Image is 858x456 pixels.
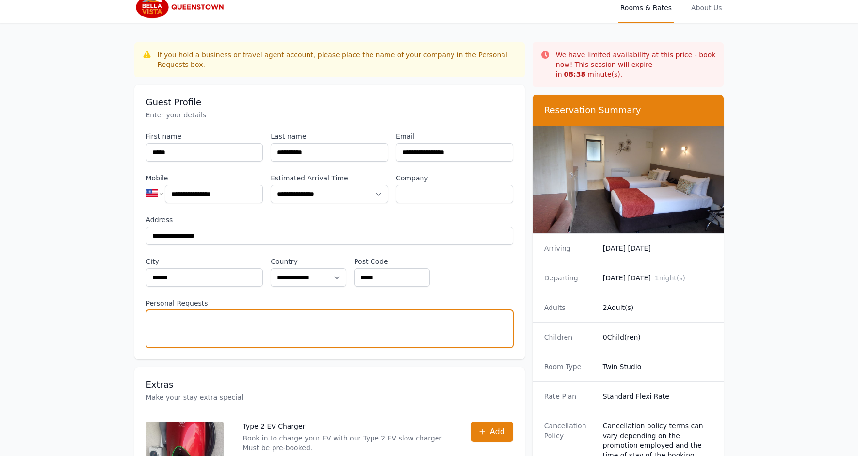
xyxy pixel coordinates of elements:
dd: Twin Studio [603,362,712,372]
p: Book in to charge your EV with our Type 2 EV slow charger. Must be pre-booked. [243,433,452,453]
label: Email [396,131,513,141]
label: Mobile [146,173,263,183]
label: Address [146,215,513,225]
strong: 08 : 38 [564,70,586,78]
p: Enter your details [146,110,513,120]
label: Company [396,173,513,183]
h3: Guest Profile [146,97,513,108]
dd: Standard Flexi Rate [603,391,712,401]
dt: Children [544,332,595,342]
label: First name [146,131,263,141]
dd: [DATE] [DATE] [603,244,712,253]
dt: Rate Plan [544,391,595,401]
dt: Arriving [544,244,595,253]
div: If you hold a business or travel agent account, please place the name of your company in the Pers... [158,50,517,69]
label: City [146,257,263,266]
label: Last name [271,131,388,141]
span: Add [490,426,505,438]
dt: Departing [544,273,595,283]
dd: 2 Adult(s) [603,303,712,312]
p: We have limited availability at this price - book now! This session will expire in minute(s). [556,50,716,79]
label: Estimated Arrival Time [271,173,388,183]
p: Type 2 EV Charger [243,422,452,431]
dt: Adults [544,303,595,312]
label: Country [271,257,346,266]
label: Personal Requests [146,298,513,308]
h3: Reservation Summary [544,104,712,116]
dd: [DATE] [DATE] [603,273,712,283]
p: Make your stay extra special [146,392,513,402]
h3: Extras [146,379,513,391]
button: Add [471,422,513,442]
dd: 0 Child(ren) [603,332,712,342]
label: Post Code [354,257,430,266]
dt: Room Type [544,362,595,372]
span: 1 night(s) [655,274,685,282]
img: Twin Studio [533,126,724,233]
